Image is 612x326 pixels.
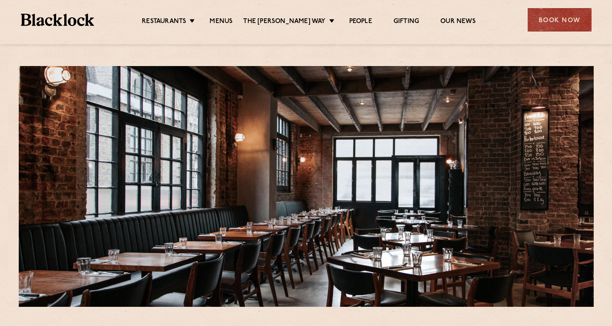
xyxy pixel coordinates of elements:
[142,17,186,27] a: Restaurants
[210,17,233,27] a: Menus
[243,17,325,27] a: The [PERSON_NAME] Way
[528,8,592,32] div: Book Now
[349,17,372,27] a: People
[21,14,95,26] img: BL_Textured_Logo-footer-cropped.svg
[394,17,419,27] a: Gifting
[440,17,476,27] a: Our News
